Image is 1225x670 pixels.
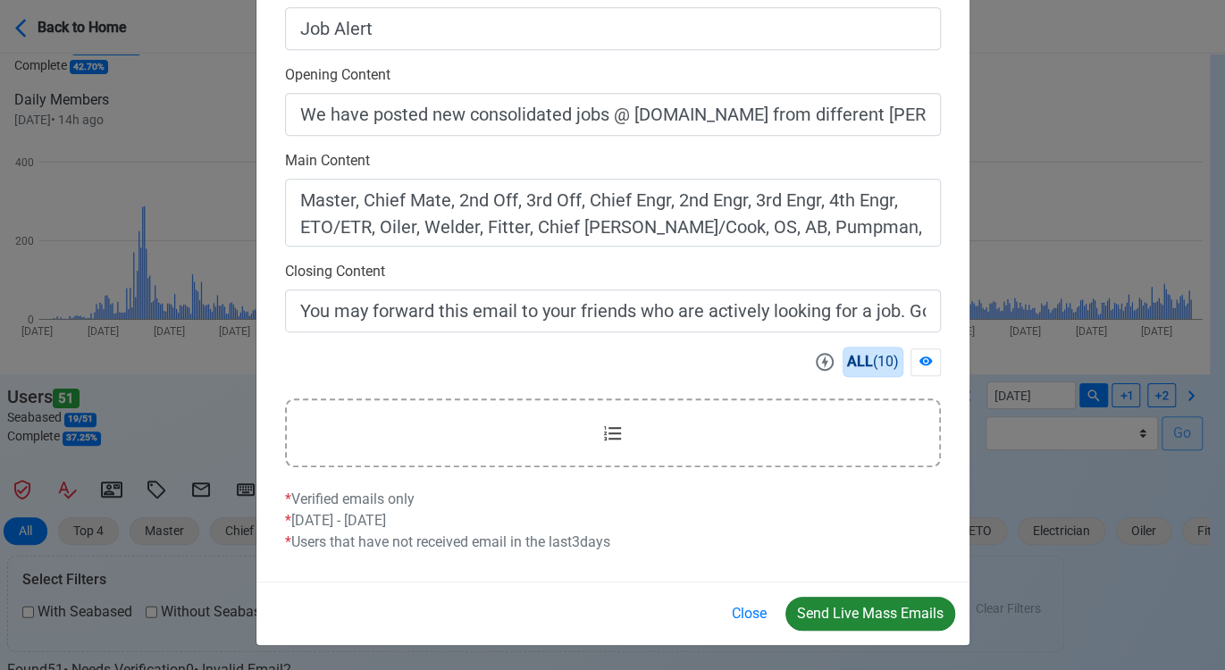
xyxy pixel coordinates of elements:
[285,150,370,172] label: Main Content
[843,347,903,377] span: ( 10 )
[285,66,390,83] span: Opening Content
[285,93,941,136] input: Opening Content
[785,597,955,631] button: Send Live Mass Emails
[285,489,941,510] p: Verified emails only
[285,7,941,50] input: Title
[285,179,941,247] textarea: Master, Chief Mate, 2nd Off, 3rd Off, Chief Engr, 2nd Engr, 3rd Engr, 4th Engr, ETO/ETR, Oiler, W...
[285,289,941,332] input: Closing Content
[285,510,941,532] p: [DATE] - [DATE]
[720,597,778,631] button: Close
[285,532,941,553] p: Users that have not received email in the last 3 days
[285,263,385,280] span: Closing Content
[847,353,873,370] b: ALL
